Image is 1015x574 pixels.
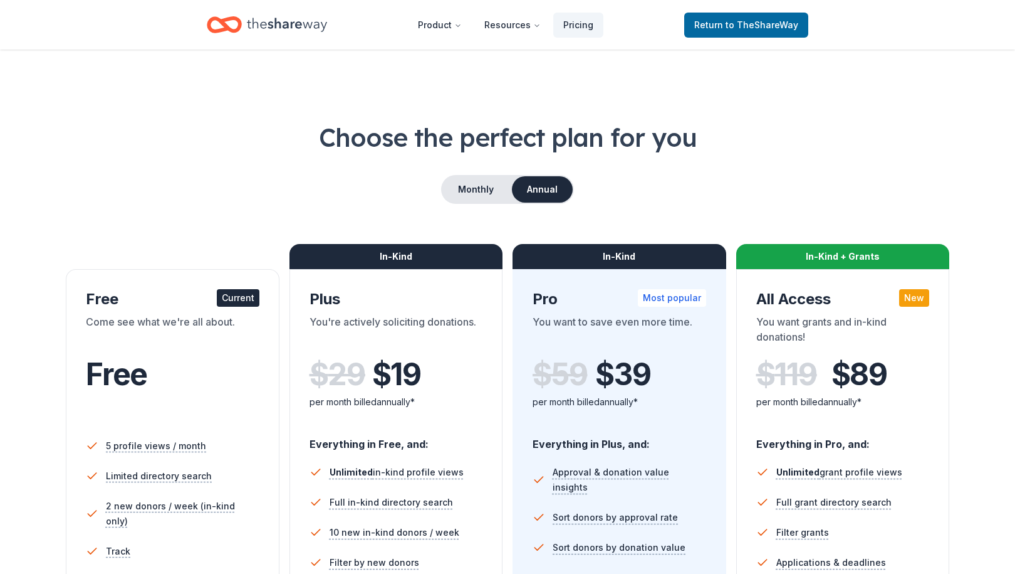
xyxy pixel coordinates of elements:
div: per month billed annually* [756,395,930,410]
span: grant profile views [776,467,902,477]
span: Full grant directory search [776,495,892,510]
button: Resources [474,13,551,38]
span: Unlimited [330,467,373,477]
span: 2 new donors / week (in-kind only) [106,499,259,529]
div: You're actively soliciting donations. [310,314,483,349]
span: $ 39 [595,357,650,392]
span: Filter by new donors [330,555,419,570]
span: Free [86,356,147,393]
span: 10 new in-kind donors / week [330,525,459,540]
button: Annual [512,176,573,203]
span: Approval & donation value insights [553,465,706,495]
div: You want to save even more time. [533,314,706,349]
div: Free [86,289,259,309]
div: In-Kind [289,244,503,269]
div: All Access [756,289,930,309]
a: Returnto TheShareWay [684,13,808,38]
div: In-Kind [513,244,726,269]
span: Track [106,544,130,559]
div: Everything in Free, and: [310,426,483,452]
span: 5 profile views / month [106,438,206,454]
div: Plus [310,289,483,309]
button: Product [408,13,472,38]
div: New [899,289,929,307]
h1: Choose the perfect plan for you [50,120,965,155]
span: in-kind profile views [330,467,464,477]
span: to TheShareWay [726,19,798,30]
span: Sort donors by donation value [553,540,685,555]
span: Sort donors by approval rate [553,510,678,525]
div: per month billed annually* [533,395,706,410]
button: Monthly [442,176,509,203]
div: Current [217,289,259,307]
span: Filter grants [776,525,829,540]
span: Applications & deadlines [776,555,886,570]
span: Return [694,18,798,33]
div: per month billed annually* [310,395,483,410]
span: Limited directory search [106,469,212,484]
div: You want grants and in-kind donations! [756,314,930,349]
div: Most popular [638,289,706,307]
div: Come see what we're all about. [86,314,259,349]
span: Unlimited [776,467,820,477]
a: Home [207,10,327,40]
span: $ 19 [372,357,421,392]
div: Everything in Pro, and: [756,426,930,452]
div: Pro [533,289,706,309]
a: Pricing [553,13,603,38]
span: Full in-kind directory search [330,495,453,510]
div: In-Kind + Grants [736,244,950,269]
nav: Main [408,10,603,40]
div: Everything in Plus, and: [533,426,706,452]
span: $ 89 [831,357,887,392]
